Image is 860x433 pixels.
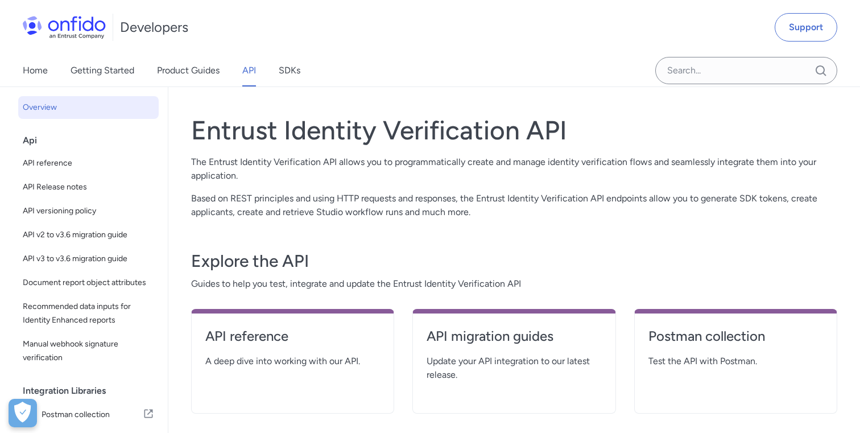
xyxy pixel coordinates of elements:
[18,96,159,119] a: Overview
[191,250,837,273] h3: Explore the API
[23,252,154,266] span: API v3 to v3.6 migration guide
[648,354,823,368] span: Test the API with Postman.
[18,176,159,199] a: API Release notes
[18,402,159,427] a: IconPostman collectionPostman collection
[18,224,159,246] a: API v2 to v3.6 migration guide
[23,16,106,39] img: Onfido Logo
[9,399,37,427] div: Cookie Preferences
[18,295,159,332] a: Recommended data inputs for Identity Enhanced reports
[23,55,48,86] a: Home
[191,192,837,219] p: Based on REST principles and using HTTP requests and responses, the Entrust Identity Verification...
[120,18,188,36] h1: Developers
[775,13,837,42] a: Support
[648,327,823,354] a: Postman collection
[23,204,154,218] span: API versioning policy
[279,55,300,86] a: SDKs
[71,55,134,86] a: Getting Started
[23,156,154,170] span: API reference
[18,248,159,270] a: API v3 to v3.6 migration guide
[23,228,154,242] span: API v2 to v3.6 migration guide
[427,327,601,345] h4: API migration guides
[18,271,159,294] a: Document report object attributes
[23,129,163,152] div: Api
[427,354,601,382] span: Update your API integration to our latest release.
[191,155,837,183] p: The Entrust Identity Verification API allows you to programmatically create and manage identity v...
[655,57,837,84] input: Onfido search input field
[23,380,163,402] div: Integration Libraries
[18,200,159,222] a: API versioning policy
[191,277,837,291] span: Guides to help you test, integrate and update the Entrust Identity Verification API
[191,114,837,146] h1: Entrust Identity Verification API
[23,276,154,290] span: Document report object attributes
[205,327,380,345] h4: API reference
[42,407,143,423] span: Postman collection
[23,101,154,114] span: Overview
[9,399,37,427] button: Open Preferences
[23,180,154,194] span: API Release notes
[648,327,823,345] h4: Postman collection
[18,152,159,175] a: API reference
[205,354,380,368] span: A deep dive into working with our API.
[205,327,380,354] a: API reference
[18,333,159,369] a: Manual webhook signature verification
[23,300,154,327] span: Recommended data inputs for Identity Enhanced reports
[242,55,256,86] a: API
[157,55,220,86] a: Product Guides
[427,327,601,354] a: API migration guides
[23,337,154,365] span: Manual webhook signature verification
